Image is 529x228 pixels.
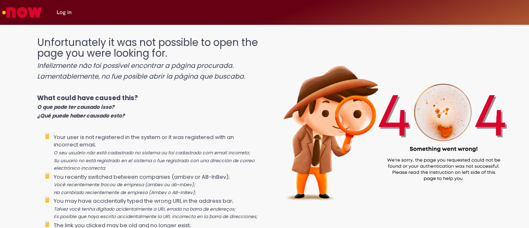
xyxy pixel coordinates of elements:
[54,150,250,156] i: O seu usuário não está cadastrado no sistema ou foi cadastrado com email incorreto;
[37,37,259,81] h1: Unfortunately it was not possible to open the page you were looking for.
[54,182,195,188] i: Você recentemente trocou de empresa (ambev ou ab-inbev);
[54,196,259,221] li: You may have accidentally typed the wrong URL in the address bar;
[54,158,255,172] i: Su usuario no está registrado en el sistema o fue registrado con una dirección de correo electrón...
[37,94,259,120] p: What could have caused this?
[37,103,114,110] i: O que pode ter causado isso?
[37,112,125,119] i: ¿Qué puede haber causado esto?
[54,214,257,220] i: Es posible que haya escrito accidentalmente la URL incorrecta en la barra de direcciones;
[258,29,529,218] img: 404_ambev_new.png
[54,132,259,172] li: Your user is not registered in the system or it was registered with an incorrect email;
[37,72,245,81] i: Lamentablemente, no fue posible abrir la página que buscaba.
[54,172,259,197] li: You recently switched between companies (ambev or AB-InBev);
[54,190,196,196] i: Ha cambiado recientemente de empresa (Ambev o AB-InBev);
[54,206,236,212] i: Talvez você tenha digitado acidentalmente a URL errada na barra de endereços;
[1,4,43,21] img: ServiceNow
[37,61,234,70] i: Infelizmente não foi possível encontrar a página procurada.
